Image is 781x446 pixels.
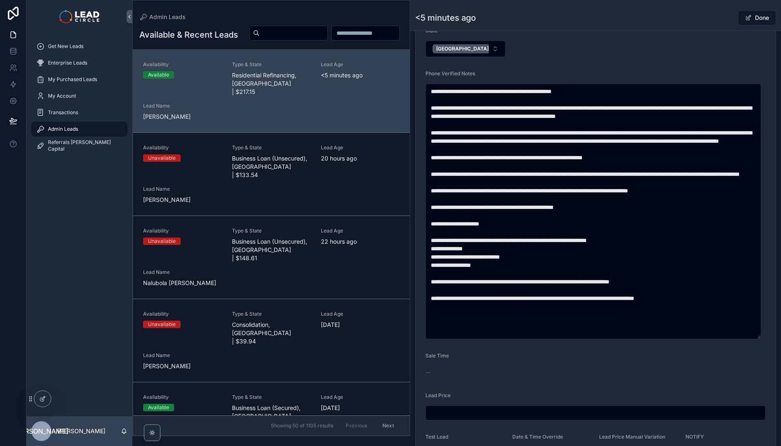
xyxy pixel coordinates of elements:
h1: <5 minutes ago [415,12,476,24]
a: Get New Leads [31,39,127,54]
span: My Purchased Leads [48,76,97,83]
span: 22 hours ago [321,237,400,246]
button: Select Button [425,41,506,57]
span: 20 hours ago [321,154,400,163]
a: Admin Leads [31,122,127,137]
span: Type & State [232,228,311,234]
span: Lead Name [143,269,222,276]
a: Referrals [PERSON_NAME] Capital [31,138,127,153]
a: Admin Leads [139,13,186,21]
span: Date & Time Override [512,434,563,440]
button: Unselect 11 [432,44,501,53]
span: Showing 50 of 1105 results [271,422,333,429]
div: Unavailable [148,154,176,162]
span: Admin Leads [48,126,78,132]
span: Test Lead [425,434,448,440]
span: <5 minutes ago [321,71,400,79]
span: Availability [143,394,222,400]
span: Consolidation, [GEOGRAPHIC_DATA] | $39.94 [232,321,311,345]
span: [DATE] [321,321,400,329]
button: Done [738,10,776,25]
span: Get New Leads [48,43,84,50]
span: Type & State [232,144,311,151]
div: Unavailable [148,321,176,328]
span: Enterprise Leads [48,60,87,66]
span: Availability [143,61,222,68]
span: Business Loan (Secured), [GEOGRAPHIC_DATA] | $22.89 [232,404,311,429]
span: Lead Age [321,311,400,317]
span: [PERSON_NAME] [14,426,69,436]
span: Lead Age [321,144,400,151]
button: Next [377,419,400,432]
span: -- [425,368,430,376]
span: Lead Age [321,61,400,68]
span: Type & State [232,61,311,68]
span: Referrals [PERSON_NAME] Capital [48,139,119,152]
span: Lead Name [143,352,222,359]
span: Type & State [232,311,311,317]
span: Business Loan (Unsecured), [GEOGRAPHIC_DATA] | $148.61 [232,237,311,262]
a: My Purchased Leads [31,72,127,87]
span: Availability [143,311,222,317]
span: Business Loan (Unsecured), [GEOGRAPHIC_DATA] | $133.54 [232,154,311,179]
h1: Available & Recent Leads [139,29,238,41]
div: Unavailable [148,237,176,245]
span: Nalubola [PERSON_NAME] [143,279,222,287]
span: [PERSON_NAME] [143,362,222,370]
div: Available [148,404,169,411]
span: Availability [143,228,222,234]
img: App logo [60,10,99,23]
span: Availability [143,144,222,151]
span: Admin Leads [149,13,186,21]
span: Sale Time [425,352,449,359]
a: AvailabilityUnavailableType & StateBusiness Loan (Unsecured), [GEOGRAPHIC_DATA] | $133.54Lead Age... [133,132,410,216]
span: Lead Age [321,394,400,400]
a: AvailabilityUnavailableType & StateBusiness Loan (Unsecured), [GEOGRAPHIC_DATA] | $148.61Lead Age... [133,216,410,299]
span: [PERSON_NAME] [143,113,222,121]
span: NOTIFY [685,434,704,440]
a: Enterprise Leads [31,55,127,70]
div: scrollable content [26,33,132,164]
span: Residential Refinancing, [GEOGRAPHIC_DATA] | $217.15 [232,71,311,96]
span: [GEOGRAPHIC_DATA] [436,46,489,52]
span: [PERSON_NAME] [143,196,222,204]
span: Lead Age [321,228,400,234]
a: My Account [31,89,127,103]
a: Transactions [31,105,127,120]
a: AvailabilityAvailableType & StateResidential Refinancing, [GEOGRAPHIC_DATA] | $217.15Lead Age<5 m... [133,50,410,132]
p: [PERSON_NAME] [58,427,105,435]
span: My Account [48,93,76,99]
span: Lead Name [143,103,222,109]
span: Type & State [232,394,311,400]
span: Lead Name [143,186,222,192]
span: Transactions [48,109,78,116]
span: Lead Price Manual Variation [599,434,665,440]
span: [DATE] [321,404,400,412]
div: Available [148,71,169,79]
span: Lead Price [425,392,451,398]
a: AvailabilityUnavailableType & StateConsolidation, [GEOGRAPHIC_DATA] | $39.94Lead Age[DATE]Lead Na... [133,299,410,382]
span: Phone Verified Notes [425,70,475,77]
